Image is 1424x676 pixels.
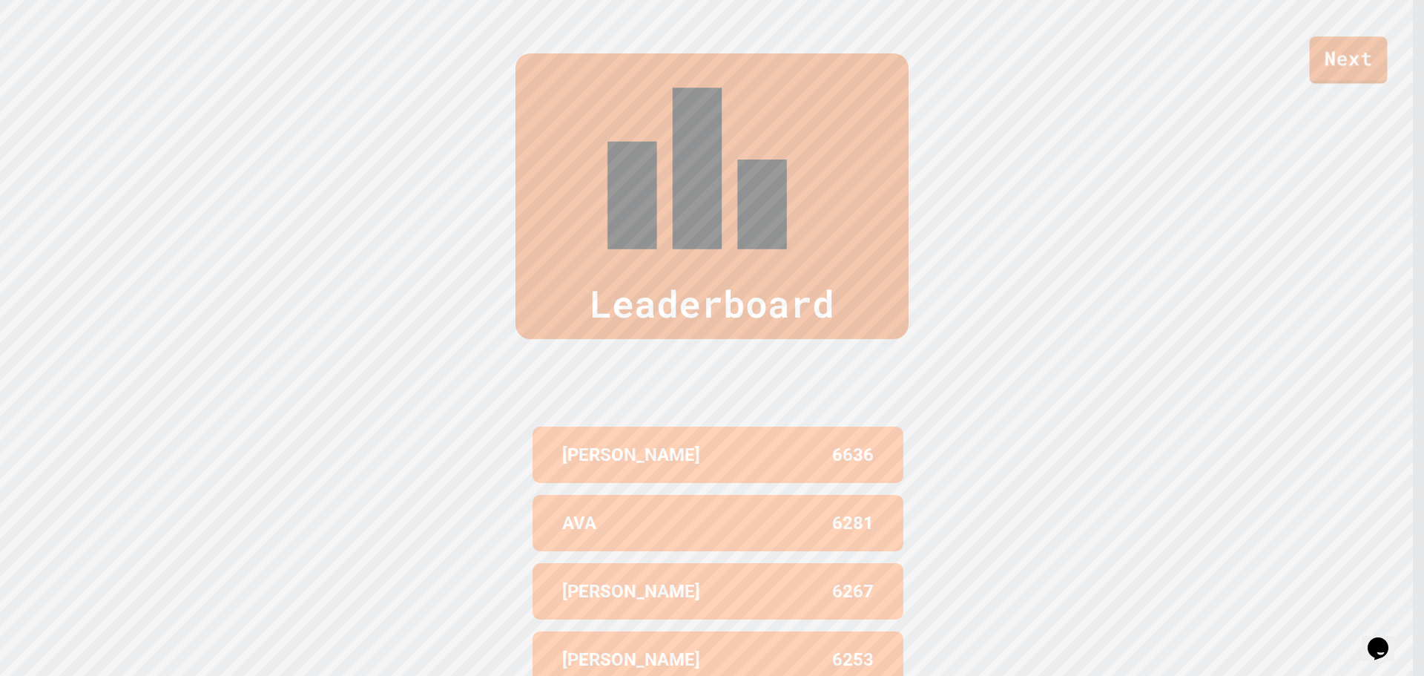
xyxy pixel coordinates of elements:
div: Leaderboard [515,53,909,339]
p: [PERSON_NAME] [562,578,700,605]
a: Next [1310,36,1388,84]
p: 6281 [832,510,874,536]
p: [PERSON_NAME] [562,442,700,468]
p: 6267 [832,578,874,605]
p: [PERSON_NAME] [562,646,700,673]
iframe: chat widget [1362,617,1409,661]
p: AVA [562,510,596,536]
p: 6253 [832,646,874,673]
p: 6636 [832,442,874,468]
